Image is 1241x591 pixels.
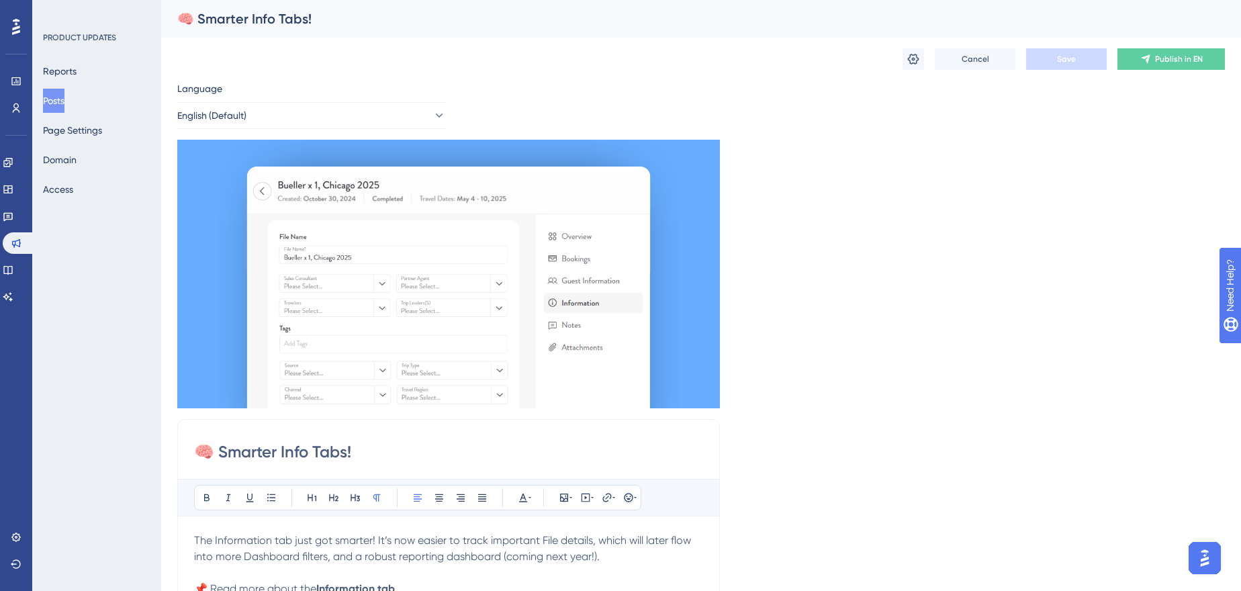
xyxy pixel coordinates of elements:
[43,89,64,113] button: Posts
[1057,54,1076,64] span: Save
[43,59,77,83] button: Reports
[177,9,1191,28] div: 🧠 Smarter Info Tabs!
[194,534,694,563] span: The Information tab just got smarter! It’s now easier to track important File details, which will...
[962,54,989,64] span: Cancel
[177,81,222,97] span: Language
[935,48,1015,70] button: Cancel
[43,32,116,43] div: PRODUCT UPDATES
[43,177,73,201] button: Access
[1185,538,1225,578] iframe: UserGuiding AI Assistant Launcher
[1155,54,1203,64] span: Publish in EN
[177,107,246,124] span: English (Default)
[1026,48,1107,70] button: Save
[194,441,703,463] input: Post Title
[1117,48,1225,70] button: Publish in EN
[32,3,84,19] span: Need Help?
[43,148,77,172] button: Domain
[43,118,102,142] button: Page Settings
[177,140,720,408] img: file-1760126822065.png
[177,102,446,129] button: English (Default)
